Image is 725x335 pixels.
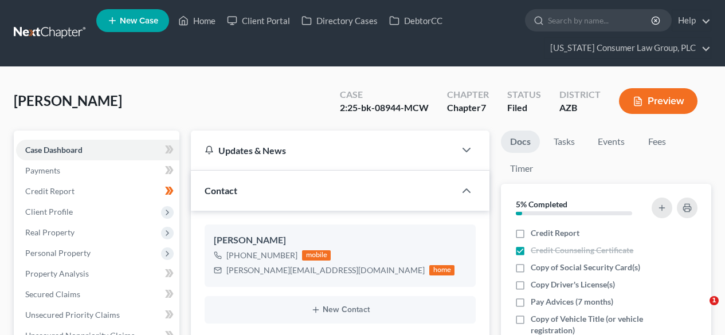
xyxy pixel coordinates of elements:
a: Case Dashboard [16,140,179,160]
div: District [559,88,601,101]
a: Unsecured Priority Claims [16,305,179,325]
div: Chapter [447,101,489,115]
a: Property Analysis [16,263,179,284]
span: Copy Driver's License(s) [531,279,615,290]
a: Tasks [544,131,584,153]
input: Search by name... [548,10,653,31]
button: Preview [619,88,697,114]
iframe: Intercom live chat [686,296,714,324]
div: home [429,265,454,275]
span: Contact [205,185,237,196]
a: Timer [501,157,542,180]
div: Status [507,88,541,101]
span: Payments [25,165,60,175]
strong: 5% Completed [516,199,567,209]
span: Credit Counseling Certificate [531,245,633,256]
span: Secured Claims [25,289,80,299]
div: [PHONE_NUMBER] [226,250,297,261]
a: DebtorCC [383,10,448,31]
a: Events [589,131,634,153]
span: Pay Advices (7 months) [531,296,613,308]
div: AZB [559,101,601,115]
span: Client Profile [25,207,73,216]
span: Personal Property [25,248,91,258]
span: 1 [710,296,719,305]
div: Case [340,88,429,101]
button: New Contact [214,305,467,314]
span: Unsecured Priority Claims [25,310,120,320]
a: [US_STATE] Consumer Law Group, PLC [544,38,711,58]
span: Real Property [25,227,75,237]
span: 7 [481,102,486,113]
a: Secured Claims [16,284,179,305]
a: Client Portal [221,10,296,31]
span: Property Analysis [25,269,89,278]
span: Copy of Social Security Card(s) [531,262,640,273]
a: Credit Report [16,181,179,202]
a: Help [672,10,711,31]
div: [PERSON_NAME][EMAIL_ADDRESS][DOMAIN_NAME] [226,265,425,276]
div: [PERSON_NAME] [214,234,467,247]
span: Credit Report [531,227,579,239]
span: Case Dashboard [25,145,83,155]
div: 2:25-bk-08944-MCW [340,101,429,115]
a: Home [173,10,221,31]
a: Directory Cases [296,10,383,31]
span: New Case [120,17,158,25]
span: [PERSON_NAME] [14,92,122,109]
a: Docs [501,131,540,153]
div: mobile [302,250,331,261]
span: Credit Report [25,186,75,196]
div: Chapter [447,88,489,101]
a: Payments [16,160,179,181]
a: Fees [638,131,675,153]
div: Filed [507,101,541,115]
div: Updates & News [205,144,441,156]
